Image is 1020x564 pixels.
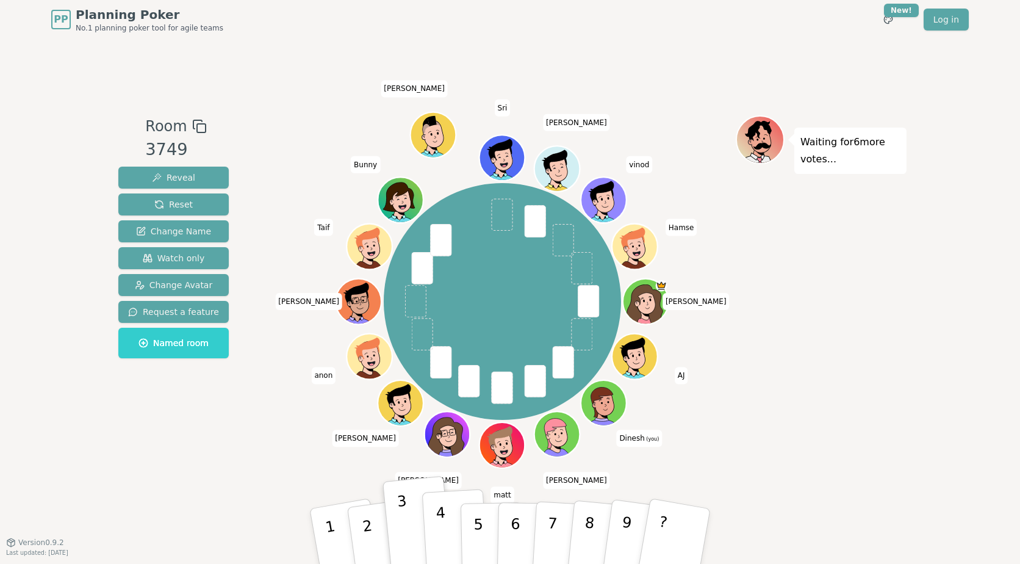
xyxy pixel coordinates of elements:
span: Click to change your name [275,293,342,310]
button: Change Name [118,220,229,242]
span: Watch only [143,252,205,264]
div: New! [884,4,919,17]
span: Click to change your name [314,219,332,236]
span: Reset [154,198,193,211]
div: 3749 [145,137,206,162]
button: Click to change your avatar [583,381,625,424]
span: Click to change your name [616,430,662,447]
button: Reveal [118,167,229,189]
a: Log in [924,9,969,31]
span: Click to change your name [543,114,610,131]
button: Watch only [118,247,229,269]
span: Change Name [136,225,211,237]
span: Change Avatar [135,279,213,291]
span: Click to change your name [495,99,511,117]
span: Room [145,115,187,137]
button: Named room [118,328,229,358]
span: Named room [138,337,209,349]
span: Click to change your name [543,472,610,489]
span: Click to change your name [395,472,462,489]
p: Waiting for 6 more votes... [800,134,900,168]
button: Version0.9.2 [6,538,64,548]
span: Click to change your name [311,367,336,384]
span: Request a feature [128,306,219,318]
span: Ellen is the host [656,280,667,292]
button: Request a feature [118,301,229,323]
span: (you) [645,436,659,442]
span: Click to change your name [666,219,697,236]
span: PP [54,12,68,27]
span: No.1 planning poker tool for agile teams [76,23,223,33]
button: New! [877,9,899,31]
span: Version 0.9.2 [18,538,64,548]
span: Click to change your name [626,156,652,173]
span: Click to change your name [332,430,399,447]
span: Last updated: [DATE] [6,549,68,556]
button: Change Avatar [118,274,229,296]
span: Click to change your name [490,486,514,504]
span: Click to change your name [675,367,688,384]
span: Click to change your name [351,156,380,173]
p: 3 [397,493,412,559]
span: Reveal [152,172,195,184]
span: Click to change your name [381,80,448,97]
a: PPPlanning PokerNo.1 planning poker tool for agile teams [51,6,223,33]
span: Planning Poker [76,6,223,23]
span: Click to change your name [663,293,730,310]
button: Reset [118,193,229,215]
